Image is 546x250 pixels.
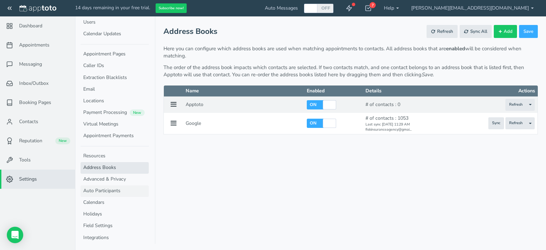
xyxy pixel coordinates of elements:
span: Last sync [DATE] 11:29 AM [365,122,410,127]
span: Auto Messages [265,5,298,12]
a: Appointment Payments [81,130,149,142]
th: Enabled [304,85,363,97]
label: ON [310,102,317,107]
td: # of contacts : 0 [363,96,450,113]
a: Address Books [81,162,149,174]
a: Calendar Updates [81,28,149,40]
span: Save [523,28,533,35]
p: Here you can configure which address books are used when matching appointments to contacts. All a... [163,45,538,60]
a: Virtual Meetings [81,119,149,130]
a: Payment Processing [81,107,149,119]
a: Integrations [81,232,149,244]
p: The order of the address book impacts which contacts are selected. If two contacts match, and one... [163,64,538,79]
a: Users [81,17,149,28]
button: Save [519,25,538,38]
a: Caller IDs [81,60,149,72]
span: Dashboard [19,23,42,29]
button: Refresh [427,25,458,38]
span: Messaging [19,61,42,68]
th: Name [183,85,304,97]
label: ON [310,120,317,126]
span: New [130,109,145,116]
a: Extraction Blacklists [81,72,149,84]
button: Subscribe now! [156,3,187,13]
span: Refresh [509,102,522,108]
div: New [55,137,70,144]
span: Appointments [19,42,49,49]
h2: Address Books [163,25,217,38]
button: Refresh [505,99,526,111]
div: 7 [370,2,376,8]
span: Tools [19,157,31,163]
button: Add [494,25,517,38]
a: Resources [81,150,149,162]
img: logo-apptoto--white.svg [19,5,56,12]
a: Appointment Pages [81,49,149,60]
a: Field Settings [81,220,149,232]
a: Auto Participants [81,185,149,197]
span: Sync [492,120,500,126]
em: Save [421,71,433,78]
span: Inbox/Outbox [19,80,48,87]
span: 14 days remaining in your free trial. [75,4,150,11]
span: Refresh [509,120,522,126]
button: Refresh [505,117,526,129]
div: fiskinsuranceagency@gmai... [365,127,447,132]
span: Sync All [464,28,487,35]
a: Locations [81,95,149,107]
span: Contacts [19,118,38,125]
td: # of contacts : 1053 [363,113,450,134]
a: Holidays [81,209,149,220]
th: Actions [450,85,538,97]
a: Email [81,84,149,95]
td: Google [183,113,304,134]
div: Open Intercom Messenger [7,227,23,243]
span: Refresh [431,28,453,35]
a: Advanced & Privacy [81,174,149,185]
b: enabled [446,45,465,52]
td: Apptoto [183,96,304,113]
th: Details [363,85,450,97]
button: Sync [488,117,504,129]
span: Reputation [19,137,42,144]
button: Sync All [460,25,492,38]
span: Settings [19,176,37,183]
a: Calendars [81,197,149,209]
span: Booking Pages [19,99,51,106]
label: OFF [321,5,331,11]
